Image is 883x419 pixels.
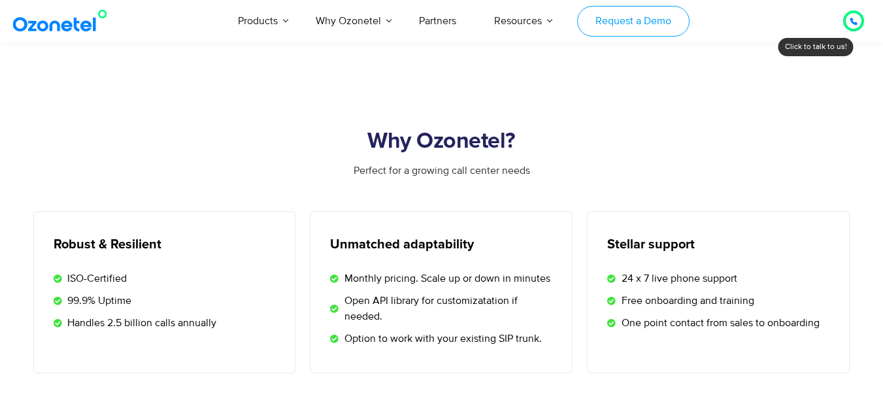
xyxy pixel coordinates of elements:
[618,293,754,309] span: Free onboarding and training
[618,271,737,286] span: 24 x 7 live phone support
[618,315,820,331] span: One point contact from sales to onboarding
[341,331,542,346] span: Option to work with your existing SIP trunk.
[64,271,127,286] span: ISO-Certified
[577,6,689,37] a: Request a Demo
[341,271,550,286] span: Monthly pricing. Scale up or down in minutes
[341,293,556,324] span: Open API library for customizatation if needed.
[330,238,556,251] h5: Unmatched adaptability
[607,238,833,251] h5: Stellar support
[64,315,216,331] span: Handles 2.5 billion calls annually
[64,293,131,309] span: 99.9% Uptime
[54,238,279,251] h5: Robust & Resilient
[33,129,850,155] h2: Why Ozonetel?
[354,164,530,177] span: Perfect for a growing call center needs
